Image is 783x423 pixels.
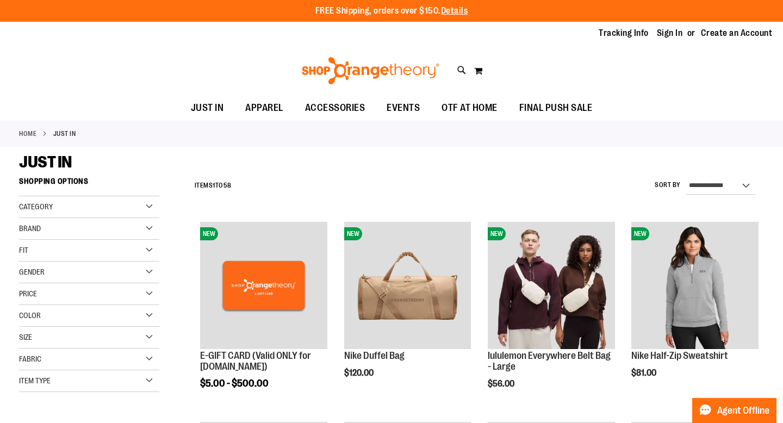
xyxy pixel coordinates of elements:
span: Price [19,289,37,298]
a: Home [19,129,36,139]
a: Sign In [657,27,683,39]
span: Fabric [19,354,41,363]
a: Nike Half-Zip Sweatshirt [631,350,728,361]
span: JUST IN [19,153,72,171]
a: APPAREL [234,96,294,121]
span: 1 [213,182,215,189]
div: product [339,216,477,406]
img: Nike Half-Zip Sweatshirt [631,222,759,349]
span: APPAREL [245,96,283,120]
a: Create an Account [701,27,773,39]
a: ACCESSORIES [294,96,376,121]
span: Gender [19,268,45,276]
img: lululemon Everywhere Belt Bag - Large [488,222,615,349]
a: Details [441,6,468,16]
span: Item Type [19,376,51,385]
span: $5.00 - $500.00 [200,378,269,389]
a: E-GIFT CARD (Valid ONLY for [DOMAIN_NAME]) [200,350,311,372]
a: lululemon Everywhere Belt Bag - LargeNEW [488,222,615,351]
a: EVENTS [376,96,431,121]
img: Nike Duffel Bag [344,222,471,349]
span: EVENTS [387,96,420,120]
a: OTF AT HOME [431,96,508,121]
p: FREE Shipping, orders over $150. [315,5,468,17]
span: Color [19,311,41,320]
span: Brand [19,224,41,233]
span: Category [19,202,53,211]
span: NEW [631,227,649,240]
a: Nike Half-Zip SweatshirtNEW [631,222,759,351]
span: Size [19,333,32,341]
a: Nike Duffel BagNEW [344,222,471,351]
span: Agent Offline [717,406,769,416]
img: Shop Orangetheory [300,57,441,84]
span: $120.00 [344,368,375,378]
span: NEW [344,227,362,240]
span: OTF AT HOME [442,96,498,120]
a: Nike Duffel Bag [344,350,405,361]
strong: Shopping Options [19,172,159,196]
span: $81.00 [631,368,658,378]
div: product [482,216,620,416]
span: ACCESSORIES [305,96,365,120]
a: FINAL PUSH SALE [508,96,604,121]
span: 58 [223,182,232,189]
a: Tracking Info [599,27,649,39]
div: product [195,216,333,416]
span: FINAL PUSH SALE [519,96,593,120]
label: Sort By [655,181,681,190]
a: E-GIFT CARD (Valid ONLY for ShopOrangetheory.com)NEW [200,222,327,351]
strong: JUST IN [53,129,76,139]
a: lululemon Everywhere Belt Bag - Large [488,350,611,372]
span: JUST IN [191,96,224,120]
span: $56.00 [488,379,516,389]
img: E-GIFT CARD (Valid ONLY for ShopOrangetheory.com) [200,222,327,349]
span: NEW [200,227,218,240]
div: product [626,216,764,406]
button: Agent Offline [692,398,776,423]
span: NEW [488,227,506,240]
h2: Items to [195,177,232,194]
a: JUST IN [180,96,235,120]
span: Fit [19,246,28,254]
